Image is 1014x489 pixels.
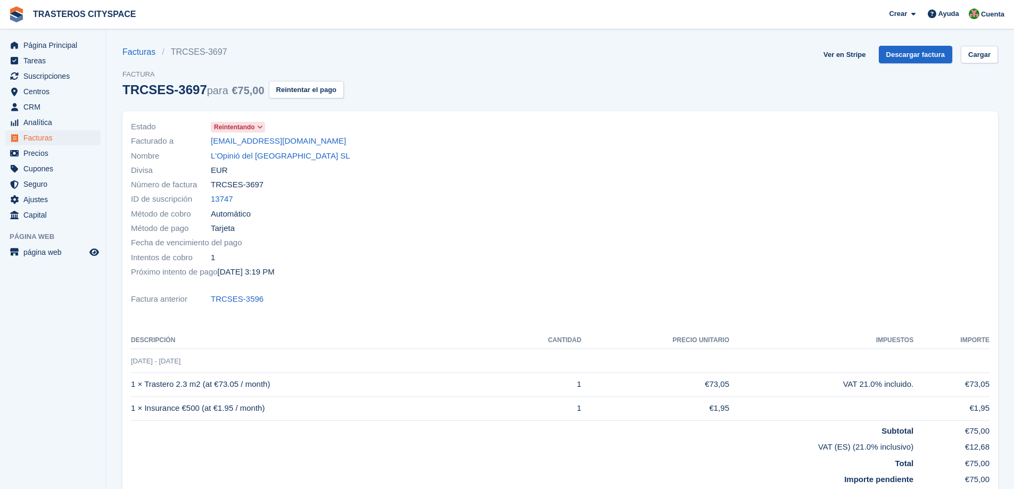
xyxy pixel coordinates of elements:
[131,208,211,220] span: Método de cobro
[5,115,101,130] a: menu
[494,396,581,420] td: 1
[9,6,24,22] img: stora-icon-8386f47178a22dfd0bd8f6a31ec36ba5ce8667c1dd55bd0f319d3a0aa187defe.svg
[211,164,228,177] span: EUR
[211,293,263,305] a: TRCSES-3596
[23,208,87,222] span: Capital
[23,53,87,68] span: Tareas
[23,130,87,145] span: Facturas
[5,208,101,222] a: menu
[23,177,87,192] span: Seguro
[131,332,494,349] th: Descripción
[5,146,101,161] a: menu
[23,245,87,260] span: página web
[913,453,990,470] td: €75,00
[913,420,990,437] td: €75,00
[969,9,979,19] img: CitySpace
[5,84,101,99] a: menu
[122,69,344,80] span: Factura
[5,38,101,53] a: menu
[211,193,233,205] a: 13747
[131,396,494,420] td: 1 × Insurance €500 (at €1.95 / month)
[131,372,494,396] td: 1 × Trastero 2.3 m2 (at €73.05 / month)
[5,69,101,84] a: menu
[131,179,211,191] span: Número de factura
[881,426,913,435] strong: Subtotal
[913,332,990,349] th: Importe
[889,9,907,19] span: Crear
[581,372,729,396] td: €73,05
[131,293,211,305] span: Factura anterior
[23,161,87,176] span: Cupones
[131,437,913,453] td: VAT (ES) (21.0% inclusivo)
[232,85,264,96] span: €75,00
[211,252,215,264] span: 1
[29,5,141,23] a: TRASTEROS CITYSPACE
[23,84,87,99] span: Centros
[494,372,581,396] td: 1
[122,82,265,97] div: TRCSES-3697
[981,9,1004,20] span: Cuenta
[122,46,344,59] nav: breadcrumbs
[961,46,998,63] a: Cargar
[5,100,101,114] a: menu
[211,121,265,133] a: Reintentando
[23,38,87,53] span: Página Principal
[895,459,913,468] strong: Total
[729,378,913,391] div: VAT 21.0% incluido.
[5,245,101,260] a: menú
[913,469,990,486] td: €75,00
[269,81,344,98] button: Reintentar el pago
[10,231,106,242] span: Página web
[23,146,87,161] span: Precios
[494,332,581,349] th: CANTIDAD
[207,85,228,96] span: para
[729,332,913,349] th: Impuestos
[581,396,729,420] td: €1,95
[88,246,101,259] a: Vista previa de la tienda
[581,332,729,349] th: Precio unitario
[913,372,990,396] td: €73,05
[131,252,211,264] span: Intentos de cobro
[214,122,255,132] span: Reintentando
[5,130,101,145] a: menu
[844,475,913,484] strong: Importe pendiente
[23,69,87,84] span: Suscripciones
[122,46,162,59] a: Facturas
[211,208,251,220] span: Automático
[5,177,101,192] a: menu
[5,161,101,176] a: menu
[131,237,242,249] span: Fecha de vencimiento del pago
[211,135,346,147] a: [EMAIL_ADDRESS][DOMAIN_NAME]
[131,121,211,133] span: Estado
[938,9,959,19] span: Ayuda
[913,396,990,420] td: €1,95
[819,46,870,63] a: Ver en Stripe
[131,193,211,205] span: ID de suscripción
[5,53,101,68] a: menu
[131,357,180,365] span: [DATE] - [DATE]
[211,222,235,235] span: Tarjeta
[23,100,87,114] span: CRM
[23,115,87,130] span: Analítica
[131,150,211,162] span: Nombre
[5,192,101,207] a: menu
[211,150,350,162] a: L'Opinió del [GEOGRAPHIC_DATA] SL
[879,46,953,63] a: Descargar factura
[218,266,275,278] time: 2025-09-04 13:19:41 UTC
[131,164,211,177] span: Divisa
[23,192,87,207] span: Ajustes
[131,135,211,147] span: Facturado a
[131,266,218,278] span: Próximo intento de pago
[131,222,211,235] span: Método de pago
[211,179,263,191] span: TRCSES-3697
[913,437,990,453] td: €12,68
